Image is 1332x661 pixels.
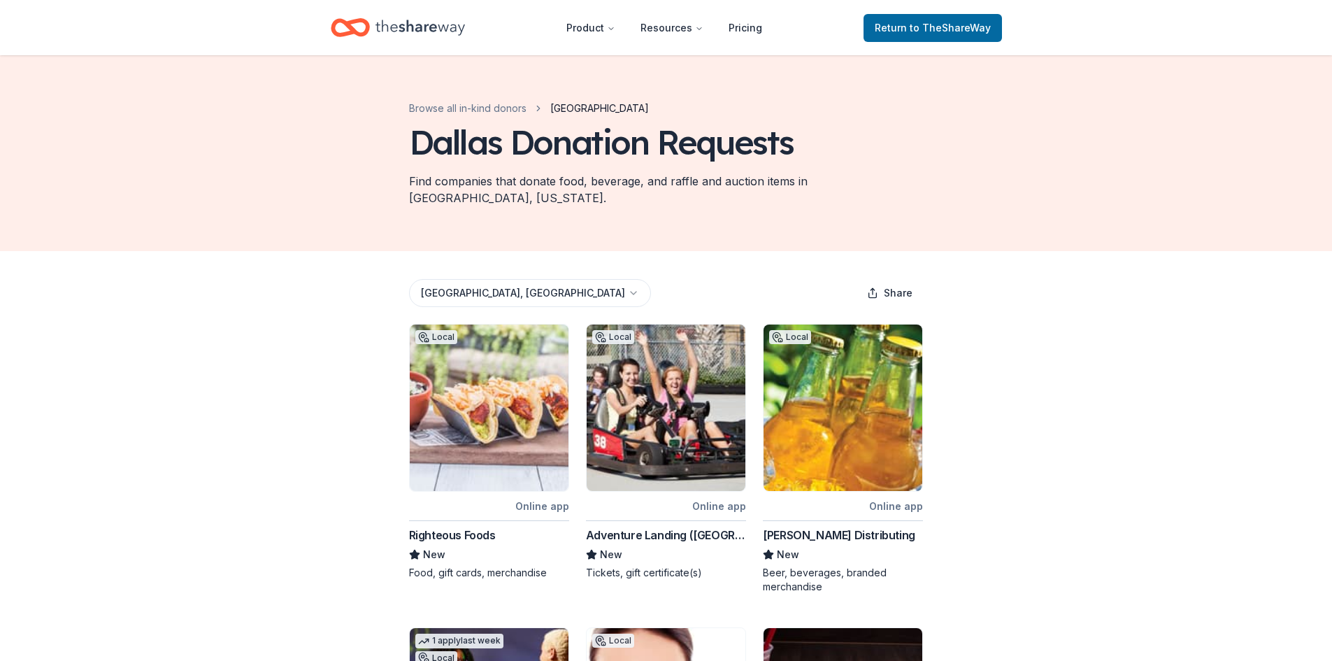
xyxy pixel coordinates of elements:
[415,330,457,344] div: Local
[763,324,923,594] a: Image for Andrews DistributingLocalOnline app[PERSON_NAME] DistributingNewBeer, beverages, brande...
[763,527,915,543] div: [PERSON_NAME] Distributing
[586,566,746,580] div: Tickets, gift certificate(s)
[409,324,569,580] a: Image for Righteous FoodsLocalOnline appRighteous FoodsNewFood, gift cards, merchandise
[409,173,924,206] div: Find companies that donate food, beverage, and raffle and auction items in [GEOGRAPHIC_DATA], [US...
[764,325,922,491] img: Image for Andrews Distributing
[875,20,991,36] span: Return
[910,22,991,34] span: to TheShareWay
[692,497,746,515] div: Online app
[884,285,912,301] span: Share
[409,527,496,543] div: Righteous Foods
[409,566,569,580] div: Food, gift cards, merchandise
[409,100,527,117] a: Browse all in-kind donors
[864,14,1002,42] a: Returnto TheShareWay
[586,527,746,543] div: Adventure Landing ([GEOGRAPHIC_DATA])
[586,324,746,580] a: Image for Adventure Landing (Dallas)LocalOnline appAdventure Landing ([GEOGRAPHIC_DATA])NewTicket...
[600,546,622,563] span: New
[717,14,773,42] a: Pricing
[592,330,634,344] div: Local
[769,330,811,344] div: Local
[592,634,634,648] div: Local
[629,14,715,42] button: Resources
[555,14,626,42] button: Product
[777,546,799,563] span: New
[515,497,569,515] div: Online app
[856,279,924,307] button: Share
[410,325,568,491] img: Image for Righteous Foods
[555,11,773,44] nav: Main
[409,100,649,117] nav: breadcrumb
[763,566,923,594] div: Beer, beverages, branded merchandise
[587,325,745,491] img: Image for Adventure Landing (Dallas)
[869,497,923,515] div: Online app
[409,122,794,162] div: Dallas Donation Requests
[423,546,445,563] span: New
[550,100,649,117] span: [GEOGRAPHIC_DATA]
[415,634,503,648] div: 1 apply last week
[331,11,465,44] a: Home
